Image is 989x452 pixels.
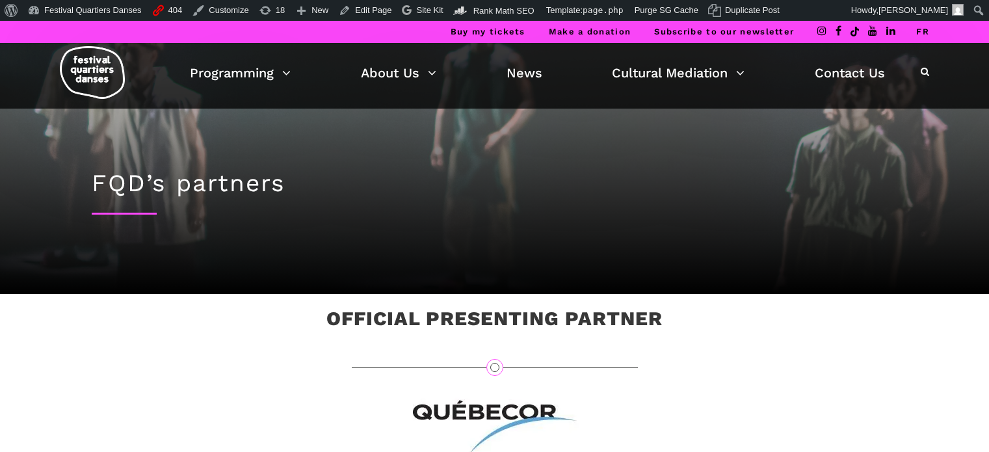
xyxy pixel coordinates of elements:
[190,62,291,84] a: Programming
[451,27,525,36] a: Buy my tickets
[326,307,663,339] h3: Official Presenting Partner
[815,62,885,84] a: Contact Us
[417,5,443,15] span: Site Kit
[654,27,794,36] a: Subscribe to our newsletter
[583,5,624,15] span: page.php
[92,169,898,198] h1: FQD’s partners
[60,46,125,99] img: logo-fqd-med
[612,62,745,84] a: Cultural Mediation
[916,27,929,36] a: FR
[549,27,631,36] a: Make a donation
[507,62,542,84] a: News
[878,5,948,15] span: [PERSON_NAME]
[361,62,436,84] a: About Us
[473,6,534,16] span: Rank Math SEO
